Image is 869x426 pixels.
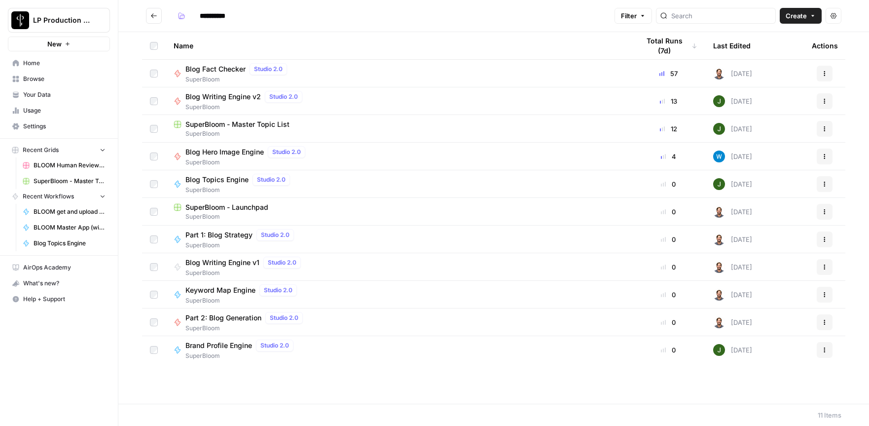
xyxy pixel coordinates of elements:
div: Last Edited [713,32,751,59]
span: SuperBloom [185,186,294,194]
div: Actions [812,32,838,59]
a: Blog Topics Engine [18,235,110,251]
span: Part 1: Blog Strategy [185,230,253,240]
div: 57 [639,69,697,78]
span: SuperBloom - Launchpad [185,202,268,212]
div: [DATE] [713,123,752,135]
span: SuperBloom [185,158,309,167]
span: Brand Profile Engine [185,341,252,350]
img: fdbthlkohqvq3b2ybzi3drh0kqcb [713,233,725,245]
img: olqs3go1b4m73rizhvw5914cwa42 [713,95,725,107]
span: AirOps Academy [23,263,106,272]
a: Part 2: Blog GenerationStudio 2.0SuperBloom [174,312,623,333]
a: Keyword Map EngineStudio 2.0SuperBloom [174,284,623,305]
span: BLOOM Human Review (ver2) [34,161,106,170]
span: BLOOM get and upload media [34,207,106,216]
a: Blog Fact CheckerStudio 2.0SuperBloom [174,63,623,84]
span: Studio 2.0 [269,92,298,101]
span: SuperBloom [174,212,623,221]
div: What's new? [8,276,109,291]
span: SuperBloom [185,269,305,277]
div: 0 [639,234,697,244]
img: fdbthlkohqvq3b2ybzi3drh0kqcb [713,68,725,79]
div: 0 [639,317,697,327]
img: 5v0yozua856dyxnw4lpcp45mgmzh [713,123,725,135]
button: Go back [146,8,162,24]
div: 4 [639,152,697,161]
div: [DATE] [713,316,752,328]
a: Usage [8,103,110,118]
div: [DATE] [713,151,752,162]
span: SuperBloom [185,351,297,360]
span: Blog Writing Engine v2 [185,92,261,102]
span: Studio 2.0 [254,65,283,74]
span: Blog Writing Engine v1 [185,258,259,268]
span: Studio 2.0 [272,148,301,156]
div: [DATE] [713,206,752,218]
img: fdbthlkohqvq3b2ybzi3drh0kqcb [713,261,725,273]
div: 0 [639,290,697,300]
span: Your Data [23,90,106,99]
span: Studio 2.0 [264,286,292,295]
a: Part 1: Blog StrategyStudio 2.0SuperBloom [174,229,623,250]
div: Total Runs (7d) [639,32,697,59]
div: 0 [639,207,697,217]
span: Studio 2.0 [268,258,296,267]
button: Recent Grids [8,143,110,157]
button: Recent Workflows [8,189,110,204]
img: olqs3go1b4m73rizhvw5914cwa42 [713,178,725,190]
div: [DATE] [713,95,752,107]
div: [DATE] [713,178,752,190]
span: Usage [23,106,106,115]
a: Blog Hero Image EngineStudio 2.0SuperBloom [174,146,623,167]
span: SuperBloom [185,324,307,333]
span: Studio 2.0 [260,341,289,350]
span: Studio 2.0 [257,175,286,184]
img: fdbthlkohqvq3b2ybzi3drh0kqcb [713,316,725,328]
span: Part 2: Blog Generation [185,313,261,323]
span: SuperBloom [174,129,623,138]
span: Blog Hero Image Engine [185,147,264,157]
span: Studio 2.0 [270,313,298,322]
a: BLOOM Human Review (ver2) [18,157,110,173]
span: Settings [23,122,106,131]
span: Help + Support [23,295,106,304]
div: [DATE] [713,261,752,273]
a: AirOps Academy [8,260,110,275]
span: Blog Fact Checker [185,64,246,74]
button: Filter [615,8,652,24]
img: e6dqg6lbdbpjqp1a7mpgiwrn07v8 [713,151,725,162]
span: LP Production Workloads [33,15,93,25]
div: 13 [639,96,697,106]
div: [DATE] [713,233,752,245]
span: Keyword Map Engine [185,285,255,295]
a: Brand Profile EngineStudio 2.0SuperBloom [174,340,623,360]
div: [DATE] [713,289,752,301]
span: Browse [23,75,106,83]
span: Filter [621,11,637,21]
span: BLOOM Master App (with human review) [34,223,106,232]
a: Browse [8,71,110,87]
span: SuperBloom [185,241,298,250]
div: [DATE] [713,344,752,356]
span: Blog Topics Engine [34,239,106,248]
img: olqs3go1b4m73rizhvw5914cwa42 [713,344,725,356]
div: 12 [639,124,697,134]
a: Settings [8,118,110,134]
div: 0 [639,179,697,189]
span: SuperBloom - Master Topic List [34,177,106,186]
a: BLOOM get and upload media [18,204,110,220]
span: SuperBloom - Master Topic List [185,119,290,129]
span: New [47,39,62,49]
span: Studio 2.0 [261,231,290,239]
a: Home [8,55,110,71]
span: Home [23,59,106,68]
button: Create [780,8,822,24]
div: 0 [639,262,697,272]
img: LP Production Workloads Logo [11,11,29,29]
a: Your Data [8,87,110,103]
a: SuperBloom - Master Topic ListSuperBloom [174,119,623,138]
img: fdbthlkohqvq3b2ybzi3drh0kqcb [713,206,725,218]
div: Name [174,32,623,59]
div: [DATE] [713,68,752,79]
